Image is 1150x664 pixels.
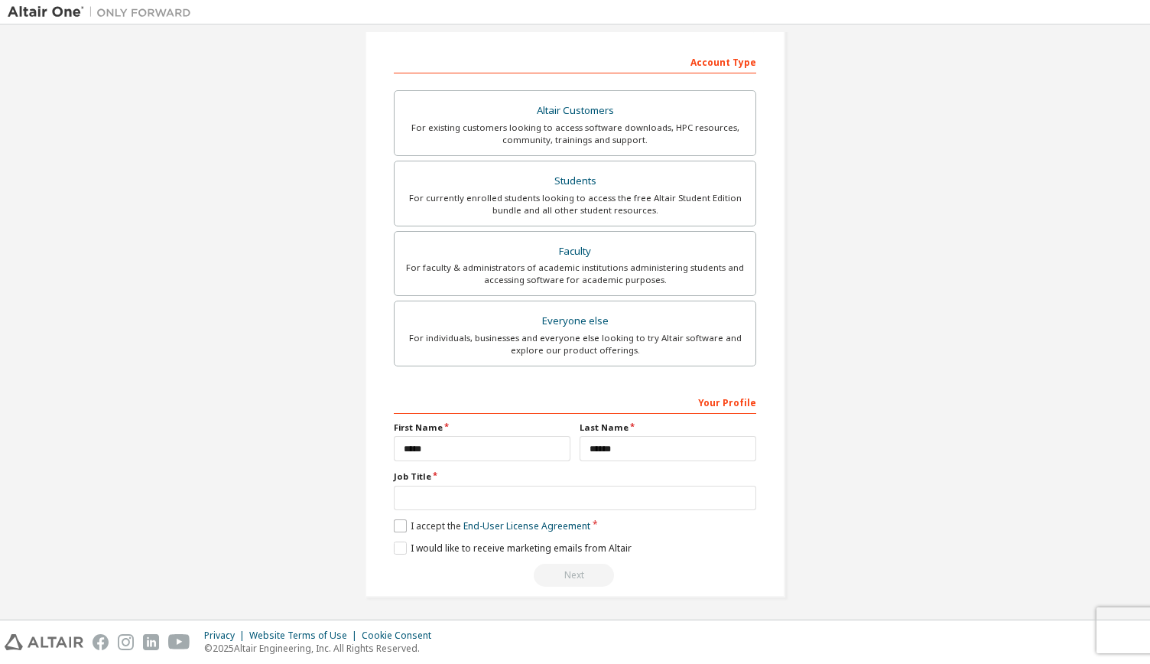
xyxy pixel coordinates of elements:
img: youtube.svg [168,634,190,650]
img: linkedin.svg [143,634,159,650]
div: Read and acccept EULA to continue [394,564,756,587]
div: For faculty & administrators of academic institutions administering students and accessing softwa... [404,262,746,286]
label: First Name [394,422,570,434]
p: © 2025 Altair Engineering, Inc. All Rights Reserved. [204,642,440,655]
a: End-User License Agreement [463,519,590,532]
div: Account Type [394,49,756,73]
div: Everyone else [404,311,746,332]
label: Job Title [394,470,756,483]
div: For currently enrolled students looking to access the free Altair Student Edition bundle and all ... [404,192,746,216]
img: altair_logo.svg [5,634,83,650]
div: Website Terms of Use [249,630,362,642]
label: I accept the [394,519,590,532]
div: Cookie Consent [362,630,440,642]
img: facebook.svg [93,634,109,650]
div: For existing customers looking to access software downloads, HPC resources, community, trainings ... [404,122,746,146]
label: Last Name [580,422,756,434]
label: I would like to receive marketing emails from Altair [394,542,632,555]
div: Privacy [204,630,249,642]
div: Faculty [404,241,746,262]
div: For individuals, businesses and everyone else looking to try Altair software and explore our prod... [404,332,746,356]
img: instagram.svg [118,634,134,650]
img: Altair One [8,5,199,20]
div: Students [404,171,746,192]
div: Altair Customers [404,100,746,122]
div: Your Profile [394,389,756,414]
